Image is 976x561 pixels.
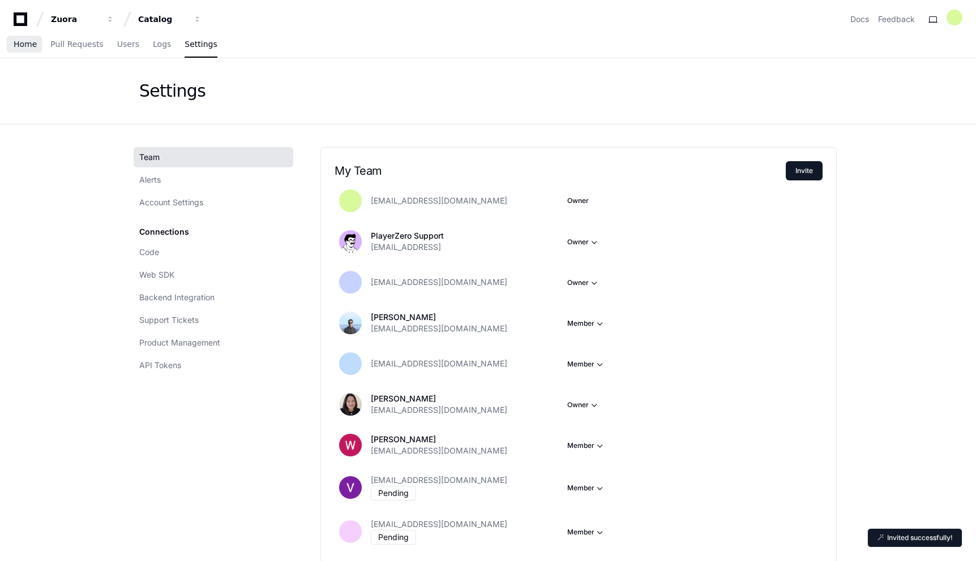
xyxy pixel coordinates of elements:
button: Feedback [878,14,915,25]
span: Code [139,247,159,258]
a: Users [117,32,139,58]
p: Invited successfully! [887,533,953,542]
h2: My Team [335,164,786,178]
span: Owner [567,196,589,205]
span: Home [14,41,37,48]
span: [EMAIL_ADDRESS][DOMAIN_NAME] [371,277,507,288]
div: Pending [371,486,416,500]
a: Team [134,147,293,167]
img: ACg8ocL4jpGBZnVexf-ACLEd4ECGEH1d974KZ_Cpsr4kVLkQrclfvA=s96-c [339,434,362,456]
a: Account Settings [134,192,293,213]
div: Pending [371,530,416,545]
a: Settings [185,32,217,58]
button: Invite [786,161,823,180]
button: Member [567,482,606,494]
button: Owner [567,277,600,288]
a: Pull Requests [50,32,103,58]
a: Docs [850,14,869,25]
p: [PERSON_NAME] [371,434,507,445]
a: Web SDK [134,265,293,285]
span: Settings [185,41,217,48]
button: Owner [567,236,600,248]
a: Alerts [134,170,293,190]
span: Alerts [139,174,161,185]
span: [EMAIL_ADDRESS] [371,241,441,253]
a: Backend Integration [134,287,293,308]
span: Logs [153,41,171,48]
span: Support Tickets [139,314,199,326]
span: Web SDK [139,269,174,280]
button: Owner [567,399,600,411]
img: ACg8ocJepXi-dr_qq4KGJ9OYKHjeJPqnPGRYBcXpSWq7AaGLgaTP2rc=s96-c [339,312,362,334]
div: Zuora [51,14,100,25]
span: [EMAIL_ADDRESS][DOMAIN_NAME] [371,323,507,334]
span: Account Settings [139,197,203,208]
span: Team [139,152,160,163]
p: [PERSON_NAME] [371,312,507,323]
a: Home [14,32,37,58]
span: [EMAIL_ADDRESS][DOMAIN_NAME] [371,445,507,456]
span: Users [117,41,139,48]
span: [EMAIL_ADDRESS][DOMAIN_NAME] [371,474,507,486]
a: Logs [153,32,171,58]
div: Settings [139,81,206,101]
span: Product Management [139,337,220,348]
button: Member [567,440,606,451]
img: avatar [339,230,362,253]
p: [PERSON_NAME] [371,393,507,404]
span: [EMAIL_ADDRESS][DOMAIN_NAME] [371,404,507,416]
a: API Tokens [134,355,293,376]
a: Code [134,242,293,262]
span: API Tokens [139,360,181,371]
button: Catalog [134,9,206,29]
img: ACg8ocKVG_Mf-FmtzvAgjX3BYvJW9GHEmSrM4TWb-H0bUnd2twEYv5A=s96-c [339,393,362,416]
button: Member [567,359,606,370]
span: Backend Integration [139,292,215,303]
div: Catalog [138,14,187,25]
p: PlayerZero Support [371,230,444,241]
button: Member [567,318,606,329]
span: [EMAIL_ADDRESS][DOMAIN_NAME] [371,195,507,206]
button: Member [567,527,606,538]
span: [EMAIL_ADDRESS][DOMAIN_NAME] [371,519,507,530]
a: Product Management [134,333,293,353]
span: [EMAIL_ADDRESS][DOMAIN_NAME] [371,358,507,369]
a: Support Tickets [134,310,293,330]
span: Pull Requests [50,41,103,48]
img: ACg8ocK6EgJiqOiPTTWPVFSim_mC5d-HLh8XblzRPV86-4jX116Y=s96-c [339,476,362,499]
button: Zuora [46,9,119,29]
